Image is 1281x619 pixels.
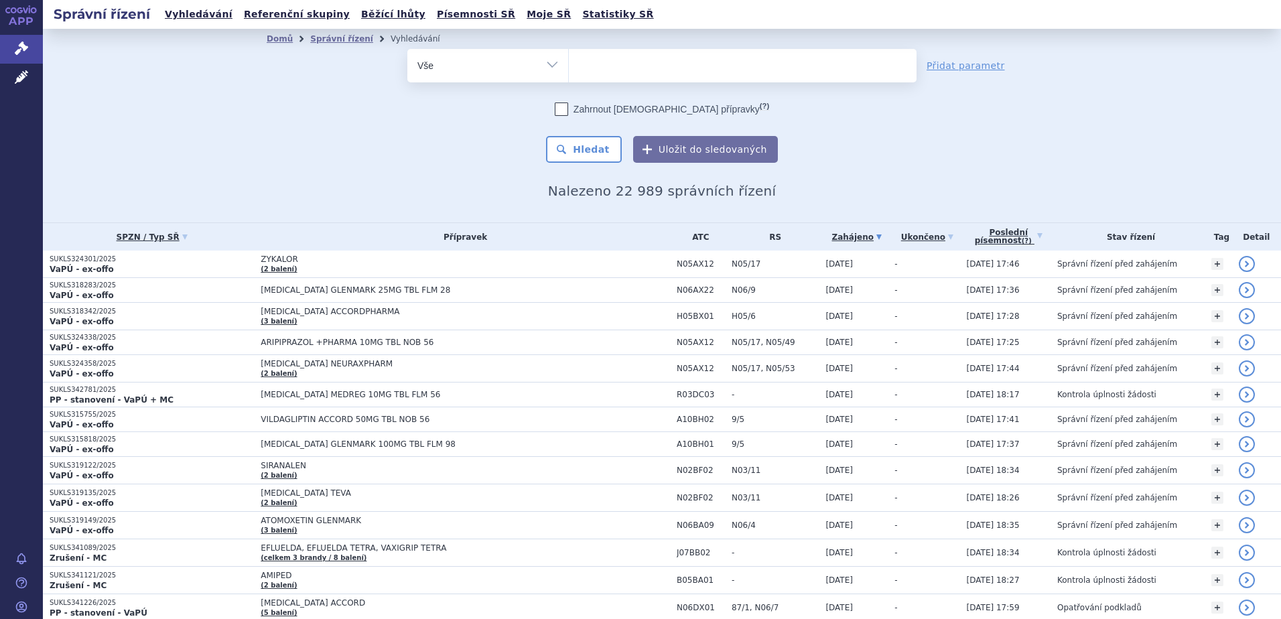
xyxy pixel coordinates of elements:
span: [DATE] [825,312,853,321]
p: SUKLS341121/2025 [50,571,254,580]
span: - [894,548,897,557]
span: Správní řízení před zahájením [1057,439,1177,449]
p: SUKLS318283/2025 [50,281,254,290]
span: [DATE] [825,548,853,557]
span: [DATE] 17:37 [967,439,1020,449]
a: (3 balení) [261,527,297,534]
span: N06AX22 [677,285,725,295]
button: Uložit do sledovaných [633,136,778,163]
span: Opatřování podkladů [1057,603,1142,612]
span: [DATE] 18:26 [967,493,1020,502]
a: Moje SŘ [523,5,575,23]
abbr: (?) [760,102,769,111]
span: - [732,575,819,585]
strong: Zrušení - MC [50,581,107,590]
span: [DATE] 17:59 [967,603,1020,612]
a: + [1211,389,1223,401]
span: - [894,259,897,269]
a: detail [1239,572,1255,588]
span: [DATE] [825,575,853,585]
a: (2 balení) [261,370,297,377]
span: [DATE] [825,338,853,347]
span: [DATE] [825,364,853,373]
a: SPZN / Typ SŘ [50,228,254,247]
span: A10BH02 [677,415,725,424]
span: J07BB02 [677,548,725,557]
strong: PP - stanovení - VaPÚ [50,608,147,618]
a: + [1211,258,1223,270]
span: [MEDICAL_DATA] MEDREG 10MG TBL FLM 56 [261,390,596,399]
span: R03DC03 [677,390,725,399]
span: AMIPED [261,571,596,580]
p: SUKLS319149/2025 [50,516,254,525]
h2: Správní řízení [43,5,161,23]
a: detail [1239,334,1255,350]
span: - [894,312,897,321]
span: 9/5 [732,415,819,424]
th: Detail [1232,223,1281,251]
span: - [894,415,897,424]
a: detail [1239,600,1255,616]
p: SUKLS315818/2025 [50,435,254,444]
span: [DATE] 17:28 [967,312,1020,321]
a: Referenční skupiny [240,5,354,23]
a: + [1211,413,1223,425]
span: [MEDICAL_DATA] GLENMARK 25MG TBL FLM 28 [261,285,596,295]
span: [DATE] 18:34 [967,548,1020,557]
span: - [894,493,897,502]
a: (3 balení) [261,318,297,325]
p: SUKLS324358/2025 [50,359,254,368]
span: [DATE] 17:44 [967,364,1020,373]
a: (5 balení) [261,609,297,616]
span: [DATE] [825,493,853,502]
a: (celkem 3 brandy / 8 balení) [261,554,366,561]
span: N05AX12 [677,364,725,373]
span: N03/11 [732,466,819,475]
th: ATC [670,223,725,251]
span: [DATE] [825,390,853,399]
a: detail [1239,517,1255,533]
span: - [894,390,897,399]
span: N06BA09 [677,521,725,530]
span: EFLUELDA, EFLUELDA TETRA, VAXIGRIP TETRA [261,543,596,553]
span: N05/17, N05/49 [732,338,819,347]
span: N06/4 [732,521,819,530]
a: + [1211,362,1223,374]
th: Přípravek [254,223,670,251]
span: N02BF02 [677,493,725,502]
strong: Zrušení - MC [50,553,107,563]
a: detail [1239,545,1255,561]
p: SUKLS341226/2025 [50,598,254,608]
p: SUKLS318342/2025 [50,307,254,316]
span: - [894,521,897,530]
a: Statistiky SŘ [578,5,657,23]
span: B05BA01 [677,575,725,585]
a: detail [1239,462,1255,478]
a: detail [1239,411,1255,427]
button: Hledat [546,136,622,163]
span: Kontrola úplnosti žádosti [1057,548,1156,557]
span: [DATE] [825,259,853,269]
span: - [732,390,819,399]
span: [DATE] 18:27 [967,575,1020,585]
span: N02BF02 [677,466,725,475]
span: Správní řízení před zahájením [1057,285,1177,295]
strong: VaPÚ - ex-offo [50,445,114,454]
a: + [1211,464,1223,476]
a: Běžící lhůty [357,5,429,23]
a: (2 balení) [261,472,297,479]
span: [DATE] 17:36 [967,285,1020,295]
span: [DATE] 17:41 [967,415,1020,424]
span: - [894,466,897,475]
span: N05AX12 [677,259,725,269]
span: [DATE] [825,415,853,424]
strong: VaPÚ - ex-offo [50,291,114,300]
strong: PP - stanovení - VaPÚ + MC [50,395,174,405]
span: Správní řízení před zahájením [1057,521,1177,530]
p: SUKLS315755/2025 [50,410,254,419]
a: detail [1239,436,1255,452]
span: N05/17 [732,259,819,269]
span: [DATE] [825,603,853,612]
th: RS [725,223,819,251]
a: Zahájeno [825,228,888,247]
